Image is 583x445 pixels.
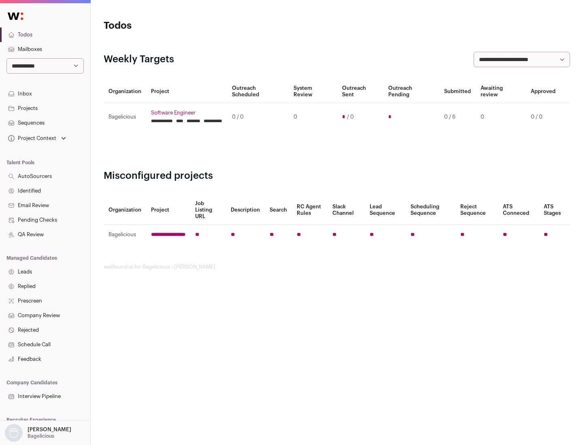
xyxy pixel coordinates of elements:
[227,80,289,103] th: Outreach Scheduled
[526,103,560,131] td: 0 / 0
[104,264,570,270] footer: wellfound:ai for Bagelicious - [PERSON_NAME]
[3,8,28,24] img: Wellfound
[6,133,68,144] button: Open dropdown
[337,80,384,103] th: Outreach Sent
[265,195,292,225] th: Search
[439,80,476,103] th: Submitted
[104,170,570,182] h2: Misconfigured projects
[455,195,498,225] th: Reject Sequence
[104,80,146,103] th: Organization
[3,424,73,442] button: Open dropdown
[289,80,337,103] th: System Review
[347,114,354,120] span: / 0
[146,80,227,103] th: Project
[5,424,23,442] img: nopic.png
[28,426,71,433] p: [PERSON_NAME]
[146,195,190,225] th: Project
[104,53,174,66] h2: Weekly Targets
[227,103,289,131] td: 0 / 0
[476,80,526,103] th: Awaiting review
[383,80,439,103] th: Outreach Pending
[365,195,406,225] th: Lead Sequence
[476,103,526,131] td: 0
[6,135,56,142] div: Project Context
[439,103,476,131] td: 0 / 6
[151,110,222,116] a: Software Engineer
[226,195,265,225] th: Description
[104,195,146,225] th: Organization
[406,195,455,225] th: Scheduling Sequence
[292,195,327,225] th: RC Agent Rules
[498,195,538,225] th: ATS Conneced
[104,19,259,32] h1: Todos
[104,225,146,245] td: Bagelicious
[539,195,570,225] th: ATS Stages
[289,103,337,131] td: 0
[104,103,146,131] td: Bagelicious
[28,433,54,439] p: Bagelicious
[190,195,226,225] th: Job Listing URL
[328,195,365,225] th: Slack Channel
[526,80,560,103] th: Approved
